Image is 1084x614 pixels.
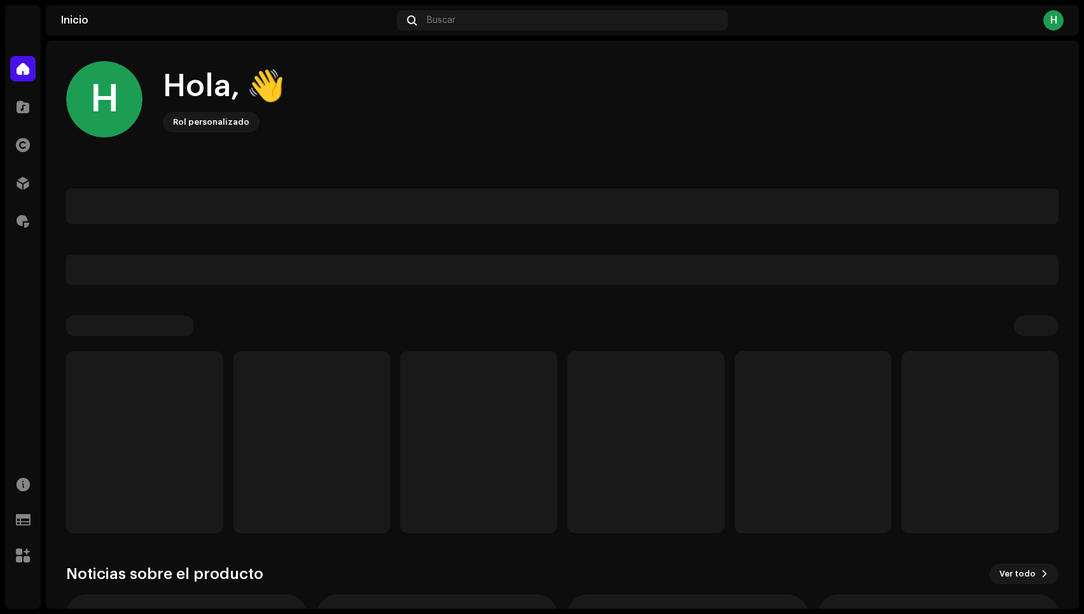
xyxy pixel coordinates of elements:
[163,66,285,107] div: Hola, 👋
[66,61,142,137] div: H
[999,561,1036,587] span: Ver todo
[66,564,263,584] h3: Noticias sobre el producto
[173,115,249,130] div: Rol personalizado
[61,15,392,25] div: Inicio
[989,564,1059,584] button: Ver todo
[1043,10,1064,31] div: H
[427,15,455,25] span: Buscar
